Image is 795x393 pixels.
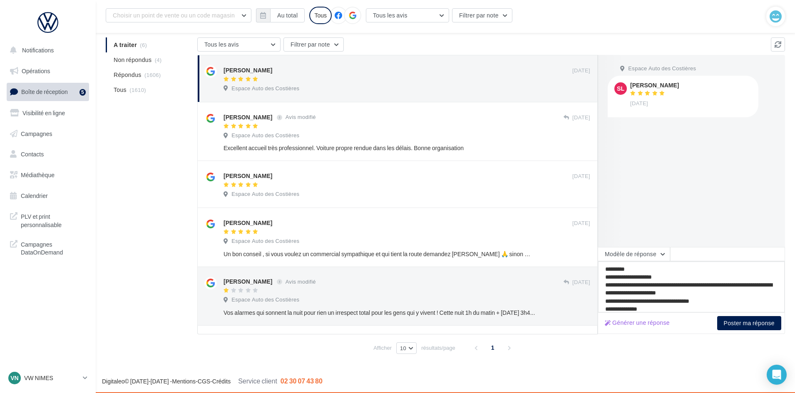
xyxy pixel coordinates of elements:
[129,87,146,93] span: (1610)
[256,8,305,22] button: Au total
[598,247,670,261] button: Modèle de réponse
[102,378,323,385] span: © [DATE]-[DATE] - - -
[22,109,65,116] span: Visibilité en ligne
[21,151,44,158] span: Contacts
[286,278,316,285] span: Avis modifié
[224,113,272,121] div: [PERSON_NAME]
[231,85,299,92] span: Espace Auto des Costières
[106,8,251,22] button: Choisir un point de vente ou un code magasin
[79,89,86,96] div: 5
[309,7,332,24] div: Tous
[224,144,536,152] div: Excellent accueil très professionnel. Voiture propre rendue dans les délais. Bonne organisation
[231,190,299,198] span: Espace Auto des Costières
[5,125,91,143] a: Campagnes
[21,171,55,178] span: Médiathèque
[198,378,210,385] a: CGS
[421,344,455,352] span: résultats/page
[231,296,299,304] span: Espace Auto des Costières
[270,8,305,22] button: Au total
[114,71,142,79] span: Répondus
[286,114,316,121] span: Avis modifié
[224,277,272,286] div: [PERSON_NAME]
[5,62,91,80] a: Opérations
[630,82,679,88] div: [PERSON_NAME]
[5,146,91,163] a: Contacts
[572,220,590,227] span: [DATE]
[144,72,161,78] span: (1606)
[396,342,417,354] button: 10
[224,172,272,180] div: [PERSON_NAME]
[486,341,499,354] span: 1
[7,370,89,386] a: VN VW NIMES
[224,309,536,317] div: Vos alarmes qui sonnent la nuit pour rien un irrespect total pour les gens qui y vivent ! Cette n...
[22,67,50,74] span: Opérations
[5,104,91,122] a: Visibilité en ligne
[22,47,54,54] span: Notifications
[197,37,281,52] button: Tous les avis
[114,86,127,94] span: Tous
[630,100,648,107] span: [DATE]
[5,83,91,101] a: Boîte de réception5
[572,67,590,74] span: [DATE]
[21,211,86,229] span: PLV et print personnalisable
[172,378,196,385] a: Mentions
[212,378,231,385] a: Crédits
[224,66,272,74] div: [PERSON_NAME]
[572,114,590,121] span: [DATE]
[238,377,277,385] span: Service client
[601,318,673,328] button: Générer une réponse
[452,8,512,22] button: Filtrer par note
[366,8,449,22] button: Tous les avis
[373,344,392,352] span: Afficher
[281,377,323,385] span: 02 30 07 43 80
[231,132,299,139] span: Espace Auto des Costières
[5,166,91,184] a: Médiathèque
[114,56,152,64] span: Non répondus
[617,84,624,93] span: SL
[102,378,124,385] a: Digitaleo
[204,41,239,48] span: Tous les avis
[21,88,68,95] span: Boîte de réception
[767,365,787,385] div: Open Intercom Messenger
[21,130,52,137] span: Campagnes
[113,12,235,19] span: Choisir un point de vente ou un code magasin
[572,173,590,180] span: [DATE]
[224,219,272,227] div: [PERSON_NAME]
[628,65,696,72] span: Espace Auto des Costières
[155,57,162,63] span: (4)
[5,187,91,205] a: Calendrier
[5,208,91,232] a: PLV et print personnalisable
[224,250,536,258] div: Un bon conseil , si vous voulez un commercial sympathique et qui tient la route demandez [PERSON_...
[21,239,86,257] span: Campagnes DataOnDemand
[572,279,590,286] span: [DATE]
[373,12,407,19] span: Tous les avis
[10,374,18,382] span: VN
[400,345,406,351] span: 10
[717,316,781,330] button: Poster ma réponse
[24,374,79,382] p: VW NIMES
[5,235,91,260] a: Campagnes DataOnDemand
[231,237,299,245] span: Espace Auto des Costières
[283,37,344,52] button: Filtrer par note
[21,192,48,199] span: Calendrier
[5,42,87,59] button: Notifications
